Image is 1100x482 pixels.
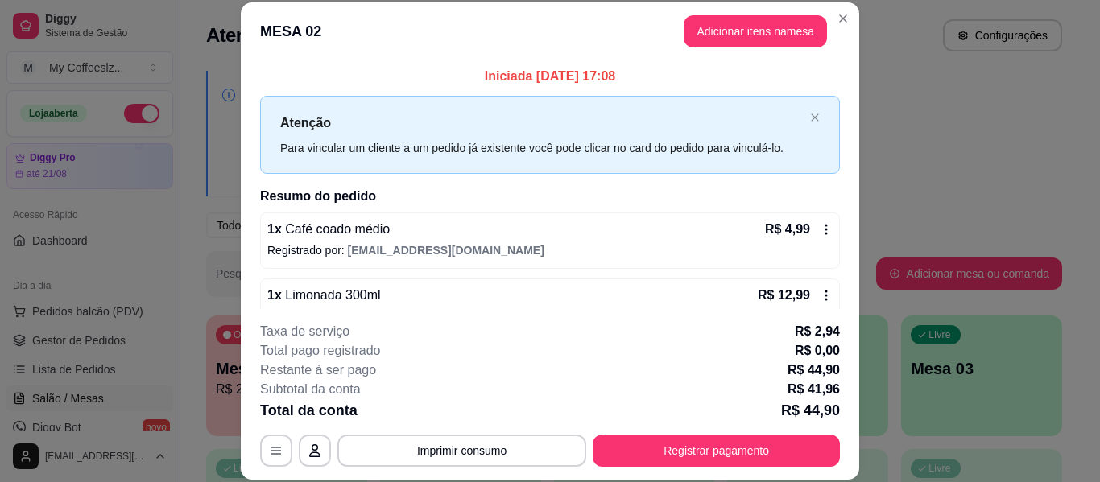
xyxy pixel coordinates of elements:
[282,288,381,302] span: Limonada 300ml
[260,67,840,86] p: Iniciada [DATE] 17:08
[337,435,586,467] button: Imprimir consumo
[765,220,810,239] p: R$ 4,99
[280,139,804,157] div: Para vincular um cliente a um pedido já existente você pode clicar no card do pedido para vinculá...
[593,435,840,467] button: Registrar pagamento
[758,286,810,305] p: R$ 12,99
[282,222,390,236] span: Café coado médio
[260,360,376,380] p: Restante à ser pago
[348,244,544,257] span: [EMAIL_ADDRESS][DOMAIN_NAME]
[260,322,349,341] p: Taxa de serviço
[788,360,840,380] p: R$ 44,90
[810,113,820,123] button: close
[795,322,840,341] p: R$ 2,94
[267,220,390,239] p: 1 x
[810,113,820,122] span: close
[795,341,840,360] p: R$ 0,00
[260,380,361,399] p: Subtotal da conta
[267,242,833,258] p: Registrado por:
[788,380,840,399] p: R$ 41,96
[241,2,859,60] header: MESA 02
[280,113,804,133] p: Atenção
[260,341,380,360] p: Total pago registrado
[684,15,827,47] button: Adicionar itens namesa
[260,399,358,422] p: Total da conta
[267,286,381,305] p: 1 x
[260,187,840,206] h2: Resumo do pedido
[781,399,840,422] p: R$ 44,90
[830,6,856,31] button: Close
